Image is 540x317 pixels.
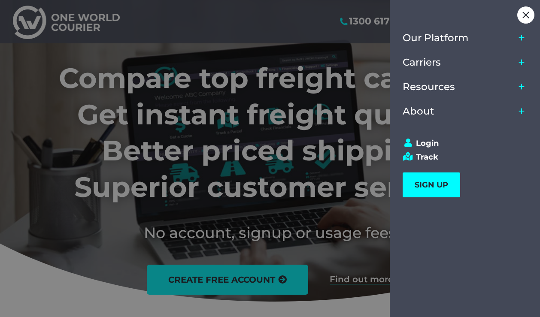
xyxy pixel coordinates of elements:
div: Close [517,6,534,24]
a: Carriers [403,50,515,75]
span: Our Platform [403,32,468,44]
a: Resources [403,75,515,99]
span: Carriers [403,57,441,68]
a: Track [403,152,519,162]
a: Login [403,139,519,148]
a: Our Platform [403,26,515,50]
a: SIGN UP [403,172,460,197]
span: Resources [403,81,455,93]
span: SIGN UP [415,180,448,190]
a: About [403,99,515,124]
span: About [403,106,434,117]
